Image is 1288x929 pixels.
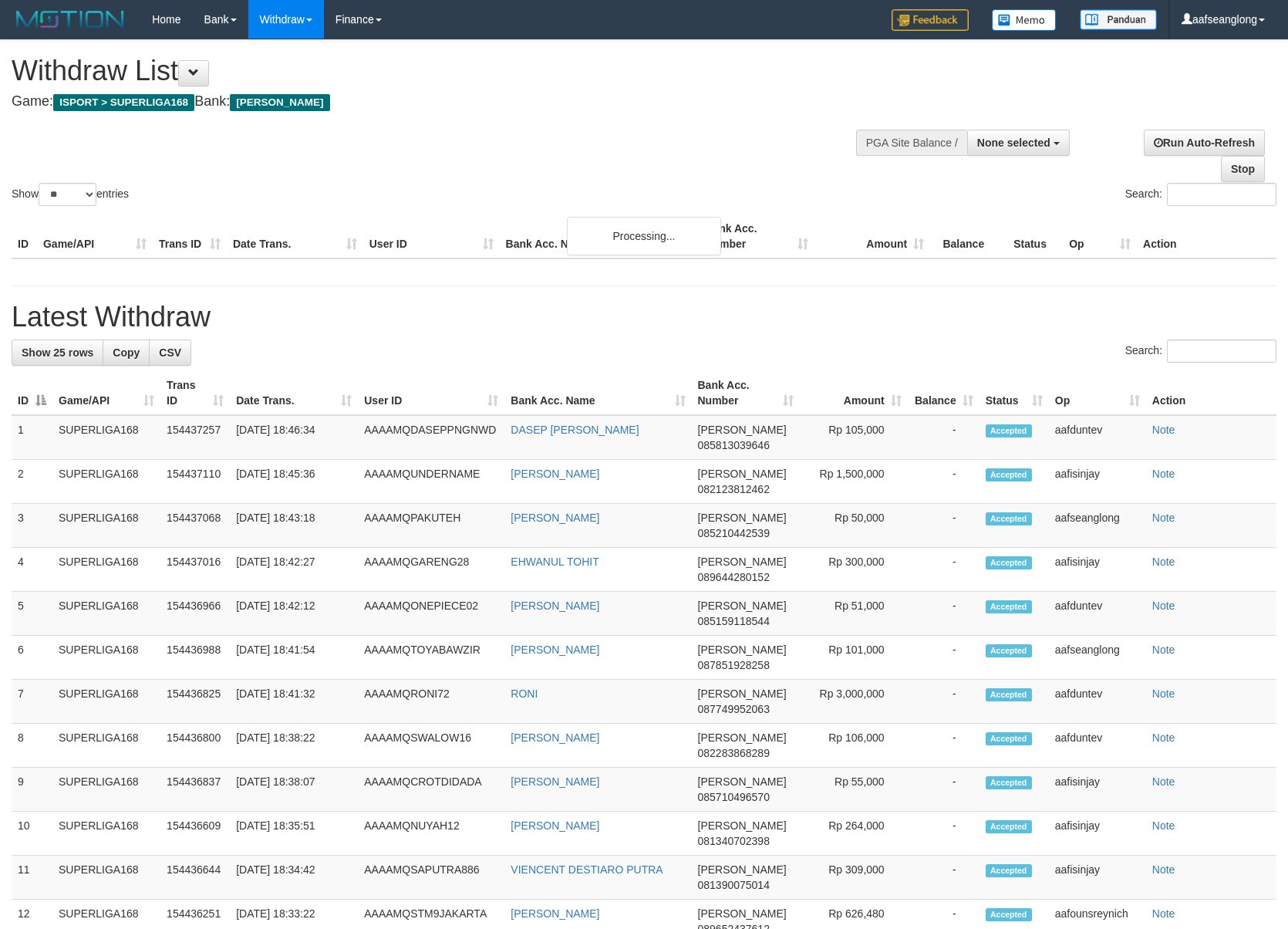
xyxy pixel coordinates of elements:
[230,592,358,636] td: [DATE] 18:42:12
[1049,592,1146,636] td: aafduntev
[230,371,358,415] th: Date Trans.: activate to sort column ascending
[986,468,1032,481] span: Accepted
[230,768,358,812] td: [DATE] 18:38:07
[52,856,160,900] td: SUPERLIGA168
[1152,512,1175,524] a: Note
[511,863,663,876] a: VIENCENT DESTIARO PUTRA
[511,644,599,656] a: [PERSON_NAME]
[698,863,787,876] span: [PERSON_NAME]
[800,504,908,548] td: Rp 50,000
[52,460,160,504] td: SUPERLIGA168
[511,424,639,436] a: DASEP [PERSON_NAME]
[160,768,230,812] td: 154436837
[12,592,52,636] td: 5
[567,217,721,255] div: Processing...
[698,556,787,568] span: [PERSON_NAME]
[1137,215,1276,258] th: Action
[511,819,599,832] a: [PERSON_NAME]
[160,592,230,636] td: 154436966
[12,856,52,900] td: 11
[52,548,160,592] td: SUPERLIGA168
[1049,504,1146,548] td: aafseanglong
[1221,156,1265,182] a: Stop
[52,724,160,768] td: SUPERLIGA168
[103,340,150,366] a: Copy
[698,835,770,847] span: Copy 081340702398 to clipboard
[908,460,979,504] td: -
[800,812,908,856] td: Rp 264,000
[908,856,979,900] td: -
[358,856,504,900] td: AAAAMQSAPUTRA886
[1152,687,1175,700] a: Note
[504,371,691,415] th: Bank Acc. Name: activate to sort column ascending
[230,415,358,460] td: [DATE] 18:46:34
[358,504,504,548] td: AAAAMQPAKUTEH
[160,636,230,680] td: 154436988
[1152,863,1175,876] a: Note
[511,731,599,744] a: [PERSON_NAME]
[358,592,504,636] td: AAAAMQONEPIECE02
[1049,415,1146,460] td: aafduntev
[856,130,967,156] div: PGA Site Balance /
[12,504,52,548] td: 3
[814,215,930,258] th: Amount
[12,56,843,86] h1: Withdraw List
[12,548,52,592] td: 4
[153,215,227,258] th: Trans ID
[892,9,969,31] img: Feedback.jpg
[230,504,358,548] td: [DATE] 18:43:18
[12,460,52,504] td: 2
[12,302,1276,333] h1: Latest Withdraw
[1152,907,1175,920] a: Note
[1049,636,1146,680] td: aafseanglong
[160,548,230,592] td: 154437016
[52,504,160,548] td: SUPERLIGA168
[908,812,979,856] td: -
[908,724,979,768] td: -
[160,415,230,460] td: 154437257
[1152,556,1175,568] a: Note
[12,371,52,415] th: ID: activate to sort column descending
[1152,600,1175,612] a: Note
[979,371,1049,415] th: Status: activate to sort column ascending
[698,747,770,759] span: Copy 082283868289 to clipboard
[1152,731,1175,744] a: Note
[53,94,194,111] span: ISPORT > SUPERLIGA168
[908,548,979,592] td: -
[12,94,843,110] h4: Game: Bank:
[12,812,52,856] td: 10
[1125,340,1276,363] label: Search:
[52,592,160,636] td: SUPERLIGA168
[37,215,153,258] th: Game/API
[800,856,908,900] td: Rp 309,000
[52,768,160,812] td: SUPERLIGA168
[358,680,504,724] td: AAAAMQRONI72
[1080,9,1157,30] img: panduan.png
[230,460,358,504] td: [DATE] 18:45:36
[12,215,37,258] th: ID
[986,776,1032,789] span: Accepted
[1146,371,1276,415] th: Action
[230,724,358,768] td: [DATE] 18:38:22
[698,659,770,671] span: Copy 087851928258 to clipboard
[1167,340,1276,363] input: Search:
[800,592,908,636] td: Rp 51,000
[500,215,700,258] th: Bank Acc. Name
[698,819,787,832] span: [PERSON_NAME]
[698,571,770,583] span: Copy 089644280152 to clipboard
[39,183,96,206] select: Showentries
[967,130,1070,156] button: None selected
[1049,460,1146,504] td: aafisinjay
[52,680,160,724] td: SUPERLIGA168
[358,636,504,680] td: AAAAMQTOYABAWZIR
[800,680,908,724] td: Rp 3,000,000
[698,907,787,920] span: [PERSON_NAME]
[358,415,504,460] td: AAAAMQDASEPPNGNWD
[227,215,363,258] th: Date Trans.
[1152,644,1175,656] a: Note
[511,556,598,568] a: EHWANUL TOHIT
[698,600,787,612] span: [PERSON_NAME]
[986,732,1032,745] span: Accepted
[698,468,787,480] span: [PERSON_NAME]
[698,512,787,524] span: [PERSON_NAME]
